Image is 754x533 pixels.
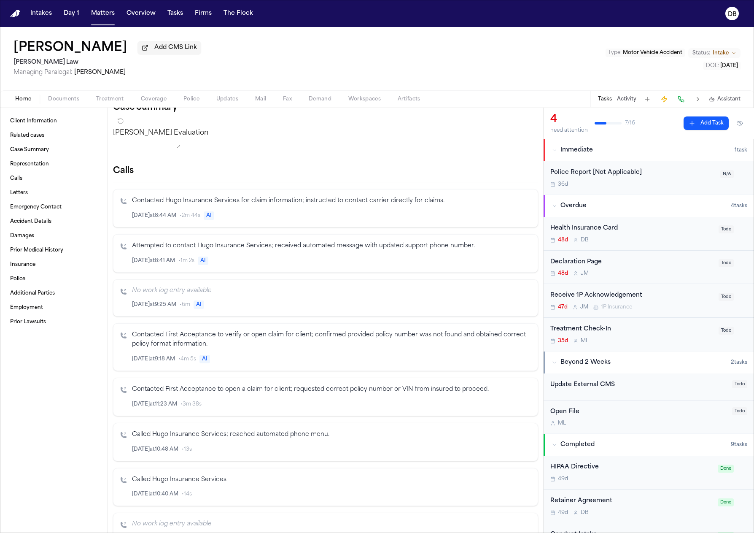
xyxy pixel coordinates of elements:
[550,168,715,178] div: Police Report [Not Applicable]
[558,338,568,344] span: 35d
[719,225,734,233] span: Todo
[558,237,568,244] span: 48d
[717,96,741,103] span: Assistant
[48,96,79,103] span: Documents
[191,6,215,21] button: Firms
[713,50,729,57] span: Intake
[560,358,611,367] span: Beyond 2 Weeks
[74,69,126,76] span: [PERSON_NAME]
[96,96,124,103] span: Treatment
[544,373,754,400] div: Open task: Update External CMS
[558,509,568,516] span: 49d
[182,491,192,498] span: • 14s
[132,475,531,485] p: Called Hugo Insurance Services
[164,6,186,21] a: Tasks
[7,157,101,171] a: Representation
[732,380,747,388] span: Todo
[544,318,754,351] div: Open task: Treatment Check-In
[544,161,754,195] div: Open task: Police Report [Not Applicable]
[544,284,754,318] div: Open task: Receive 1P Acknowledgement
[180,212,200,219] span: • 2m 44s
[623,50,682,55] span: Motor Vehicle Accident
[658,93,670,105] button: Create Immediate Task
[309,96,331,103] span: Demand
[132,356,175,363] span: [DATE] at 9:18 AM
[544,456,754,490] div: Open task: HIPAA Directive
[132,430,531,440] p: Called Hugo Insurance Services; reached automated phone menu.
[10,10,20,18] a: Home
[719,293,734,301] span: Todo
[7,315,101,329] a: Prior Lawsuits
[719,259,734,267] span: Todo
[560,441,595,449] span: Completed
[178,356,196,363] span: • 4m 5s
[735,147,747,154] span: 1 task
[113,165,538,177] h2: Calls
[581,509,589,516] span: D B
[709,96,741,103] button: Assistant
[580,304,588,311] span: J M
[550,257,714,267] div: Declaration Page
[132,491,178,498] span: [DATE] at 10:40 AM
[137,41,201,54] button: Add CMS Link
[560,202,587,210] span: Overdue
[60,6,83,21] button: Day 1
[132,257,175,264] span: [DATE] at 8:41 AM
[581,270,589,277] span: J M
[88,6,118,21] button: Matters
[198,257,208,265] span: AI
[132,385,531,395] p: Contacted First Acceptance to open a claim for client; requested correct policy number or VIN fro...
[550,463,713,472] div: HIPAA Directive
[199,355,210,363] span: AI
[7,244,101,257] a: Prior Medical History
[550,127,588,134] div: need attention
[15,96,31,103] span: Home
[558,304,568,311] span: 47d
[550,224,714,233] div: Health Insurance Card
[132,212,176,219] span: [DATE] at 8:44 AM
[194,300,204,309] span: AI
[732,116,747,130] button: Hide completed tasks (⌘⇧H)
[132,446,178,453] span: [DATE] at 10:48 AM
[731,441,747,448] span: 9 task s
[544,217,754,251] div: Open task: Health Insurance Card
[550,113,588,126] div: 4
[132,196,531,206] p: Contacted Hugo Insurance Services for claim information; instructed to contact carrier directly f...
[550,496,713,506] div: Retainer Agreement
[141,96,167,103] span: Coverage
[544,195,754,217] button: Overdue4tasks
[688,48,741,58] button: Change status from Intake
[182,446,192,453] span: • 13s
[132,241,531,251] p: Attempted to contact Hugo Insurance Services; received automated message with updated support pho...
[10,10,20,18] img: Finch Logo
[220,6,256,21] a: The Flock
[550,325,714,334] div: Treatment Check-In
[617,96,636,103] button: Activity
[625,120,635,127] span: 7 / 16
[598,96,612,103] button: Tasks
[684,116,729,130] button: Add Task
[27,6,55,21] button: Intakes
[204,211,214,220] span: AI
[544,490,754,523] div: Open task: Retainer Agreement
[123,6,159,21] button: Overview
[7,272,101,286] a: Police
[7,114,101,128] a: Client Information
[558,420,566,427] span: M L
[113,128,538,138] p: [PERSON_NAME] Evaluation
[550,380,727,390] div: Update External CMS
[113,101,538,114] h2: Case Summary
[558,181,568,188] span: 36d
[544,352,754,373] button: Beyond 2 Weeks2tasks
[7,172,101,185] a: Calls
[550,291,714,300] div: Receive 1P Acknowledgement
[178,257,194,264] span: • 1m 2s
[180,301,190,308] span: • 6m
[7,301,101,314] a: Employment
[13,41,127,56] h1: [PERSON_NAME]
